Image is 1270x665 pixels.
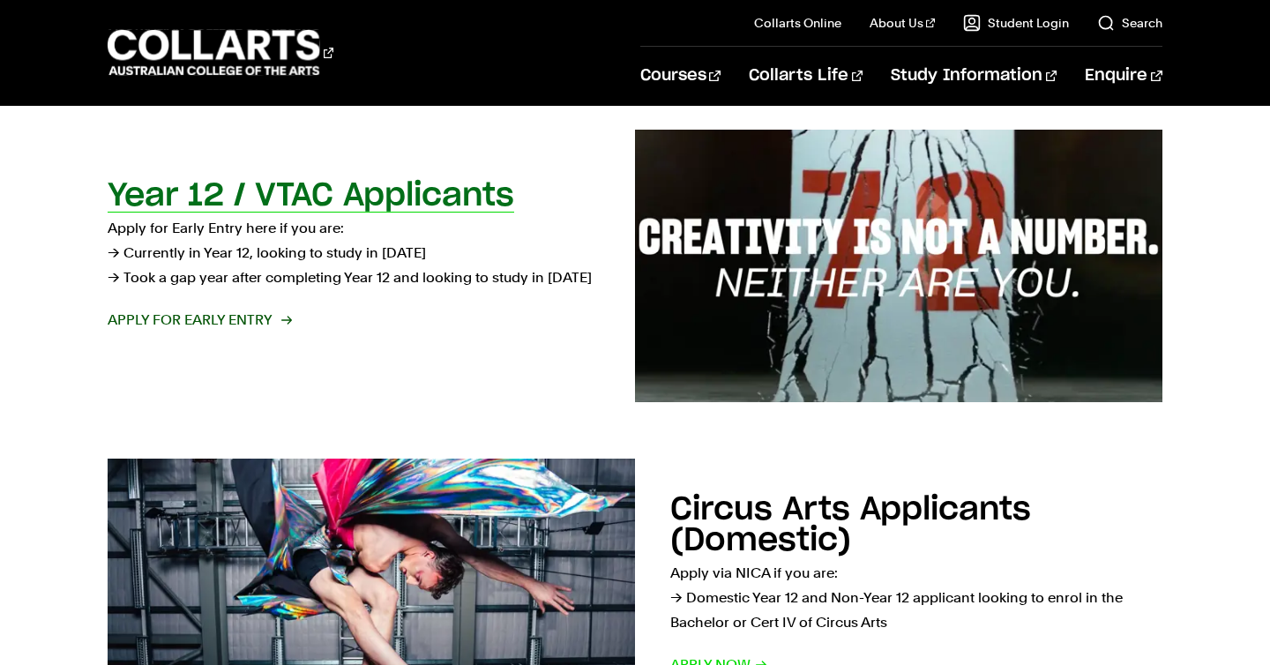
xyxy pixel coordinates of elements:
[754,14,841,32] a: Collarts Online
[670,561,1162,635] p: Apply via NICA if you are: → Domestic Year 12 and Non-Year 12 applicant looking to enrol in the B...
[108,308,290,332] span: Apply for Early Entry
[1097,14,1162,32] a: Search
[640,47,721,105] a: Courses
[1085,47,1162,105] a: Enquire
[670,494,1031,557] h2: Circus Arts Applicants (Domestic)
[108,216,600,290] p: Apply for Early Entry here if you are: → Currently in Year 12, looking to study in [DATE] → Took ...
[891,47,1057,105] a: Study Information
[108,180,514,212] h2: Year 12 / VTAC Applicants
[963,14,1069,32] a: Student Login
[108,27,333,78] div: Go to homepage
[108,130,1162,403] a: Year 12 / VTAC Applicants Apply for Early Entry here if you are:→ Currently in Year 12, looking t...
[870,14,935,32] a: About Us
[749,47,863,105] a: Collarts Life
